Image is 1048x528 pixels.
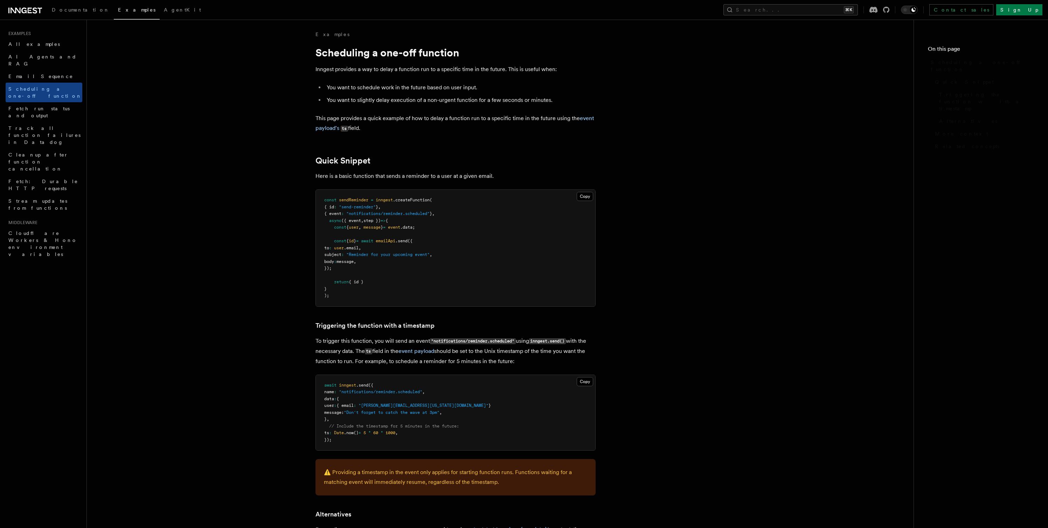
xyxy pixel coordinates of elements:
[349,238,354,243] span: id
[393,197,430,202] span: .createFunction
[341,126,348,132] code: ts
[315,321,435,331] a: Triggering the function with a timestamp
[114,2,160,20] a: Examples
[324,204,334,209] span: { id
[8,74,73,79] span: Email Sequence
[160,2,205,19] a: AgentKit
[395,238,408,243] span: .send
[844,6,854,13] kbd: ⌘K
[376,204,378,209] span: }
[324,266,332,271] span: });
[334,279,349,284] span: return
[363,218,381,223] span: step })
[329,424,459,429] span: // Include the timestamp for 5 minutes in the future:
[8,41,60,47] span: All examples
[354,403,356,408] span: :
[339,204,376,209] span: "send-reminder"
[324,197,336,202] span: const
[315,336,596,366] p: To trigger this function, you will send an event using with the necessary data. The field in the ...
[354,238,356,243] span: }
[577,377,593,386] button: Copy
[339,389,422,394] span: "notifications/reminder.scheduled"
[324,403,334,408] span: user
[932,76,1034,88] a: Quick Snippet
[378,204,381,209] span: ,
[346,238,349,243] span: {
[324,211,341,216] span: { event
[118,7,155,13] span: Examples
[334,430,344,435] span: Date
[386,218,388,223] span: {
[327,417,329,422] span: ,
[344,245,359,250] span: .email
[8,86,82,99] span: Scheduling a one-off function
[932,140,1034,153] a: Related concepts
[48,2,114,19] a: Documentation
[315,156,370,166] a: Quick Snippet
[8,125,81,145] span: Track all function failures in Datadog
[164,7,201,13] span: AgentKit
[315,113,596,133] p: This page provides a quick example of how to delay a function run to a specific time in the futur...
[339,383,356,388] span: inngest
[324,467,587,487] p: ⚠️ Providing a timestamp in the event only applies for starting function runs. Functions waiting ...
[6,195,82,214] a: Stream updates from functions
[6,175,82,195] a: Fetch: Durable HTTP requests
[408,238,412,243] span: ({
[324,437,332,442] span: });
[315,31,349,38] a: Examples
[365,348,372,354] code: ts
[929,4,993,15] a: Contact sales
[341,218,361,223] span: ({ event
[359,225,361,230] span: ,
[6,220,37,225] span: Middleware
[349,225,359,230] span: user
[932,127,1034,140] a: More context
[936,115,1034,127] a: Alternatives
[346,225,349,230] span: {
[324,417,327,422] span: }
[430,338,516,344] code: "notifications/reminder.scheduled"
[52,7,110,13] span: Documentation
[6,102,82,122] a: Fetch run status and output
[354,430,359,435] span: ()
[931,59,1034,73] span: Scheduling a one-off function
[324,245,329,250] span: to
[315,64,596,74] p: Inngest provides a way to delay a function run to a specific time in the future. This is useful w...
[6,38,82,50] a: All examples
[395,430,398,435] span: ,
[329,245,332,250] span: :
[371,197,373,202] span: =
[324,383,336,388] span: await
[368,383,373,388] span: ({
[324,286,327,291] span: }
[336,396,339,401] span: {
[349,279,363,284] span: { id }
[422,389,425,394] span: ,
[341,211,344,216] span: :
[315,171,596,181] p: Here is a basic function that sends a reminder to a user at a given email.
[334,389,336,394] span: :
[6,31,31,36] span: Examples
[324,389,334,394] span: name
[324,293,329,298] span: );
[381,225,383,230] span: }
[6,227,82,260] a: Cloudflare Workers & Hono environment variables
[439,410,442,415] span: ,
[383,225,386,230] span: =
[8,198,67,211] span: Stream updates from functions
[928,45,1034,56] h4: On this page
[324,396,334,401] span: data
[388,225,400,230] span: event
[334,396,336,401] span: :
[373,430,378,435] span: 60
[334,245,344,250] span: user
[324,259,334,264] span: body
[901,6,918,14] button: Toggle dark mode
[488,403,491,408] span: }
[336,259,354,264] span: message
[334,204,336,209] span: :
[334,225,346,230] span: const
[334,403,336,408] span: :
[935,130,988,137] span: More context
[928,56,1034,76] a: Scheduling a one-off function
